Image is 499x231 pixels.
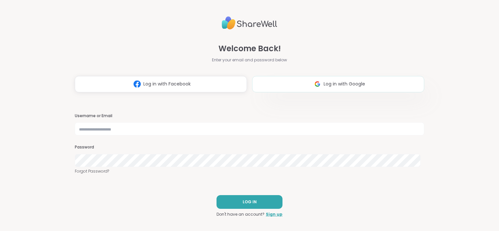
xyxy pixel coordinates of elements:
[75,76,247,92] button: Log in with Facebook
[218,43,281,54] span: Welcome Back!
[75,145,424,150] h3: Password
[75,168,424,174] a: Forgot Password?
[243,199,257,205] span: LOG IN
[131,78,143,90] img: ShareWell Logomark
[324,81,365,87] span: Log in with Google
[143,81,191,87] span: Log in with Facebook
[217,195,282,209] button: LOG IN
[266,211,282,217] a: Sign up
[222,14,277,32] img: ShareWell Logo
[212,57,287,63] span: Enter your email and password below
[252,76,424,92] button: Log in with Google
[217,211,265,217] span: Don't have an account?
[311,78,324,90] img: ShareWell Logomark
[75,113,424,119] h3: Username or Email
